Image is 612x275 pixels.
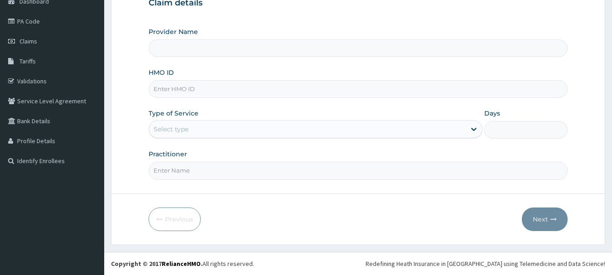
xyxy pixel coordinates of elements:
span: Tariffs [19,57,36,65]
a: RelianceHMO [162,260,201,268]
input: Enter Name [149,162,568,179]
span: Claims [19,37,37,45]
div: Select type [154,125,188,134]
button: Next [522,207,568,231]
label: Type of Service [149,109,198,118]
strong: Copyright © 2017 . [111,260,202,268]
button: Previous [149,207,201,231]
footer: All rights reserved. [104,252,612,275]
label: HMO ID [149,68,174,77]
input: Enter HMO ID [149,80,568,98]
div: Redefining Heath Insurance in [GEOGRAPHIC_DATA] using Telemedicine and Data Science! [366,259,605,268]
label: Days [484,109,500,118]
label: Provider Name [149,27,198,36]
label: Practitioner [149,150,187,159]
